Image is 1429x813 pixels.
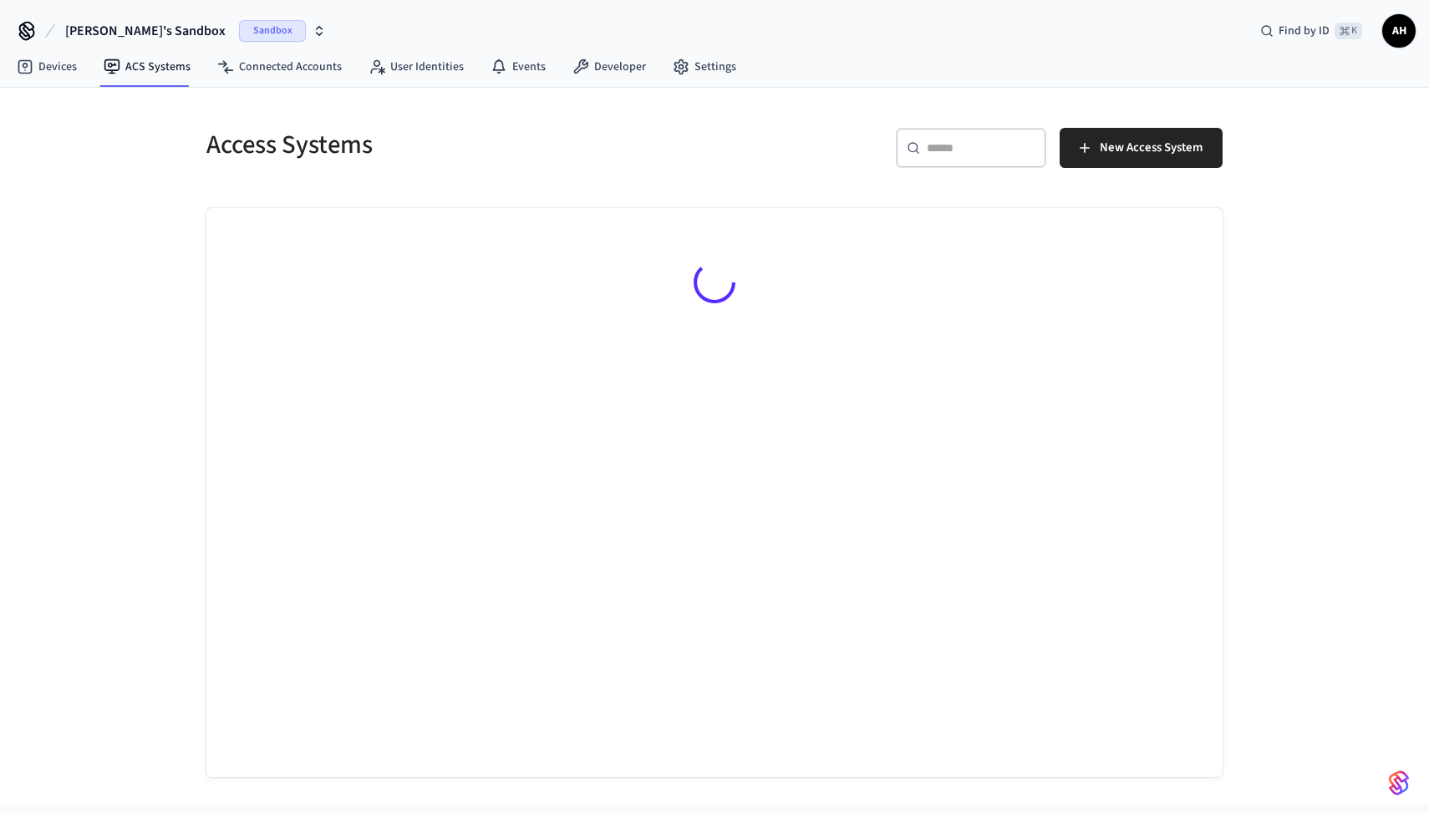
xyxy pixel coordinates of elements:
[1389,770,1409,796] img: SeamLogoGradient.69752ec5.svg
[659,52,750,82] a: Settings
[1279,23,1330,39] span: Find by ID
[1382,14,1416,48] button: AH
[1100,137,1203,159] span: New Access System
[206,128,704,162] h5: Access Systems
[1384,16,1414,46] span: AH
[559,52,659,82] a: Developer
[1060,128,1223,168] button: New Access System
[239,20,306,42] span: Sandbox
[1247,16,1376,46] div: Find by ID⌘ K
[3,52,90,82] a: Devices
[90,52,204,82] a: ACS Systems
[1335,23,1362,39] span: ⌘ K
[204,52,355,82] a: Connected Accounts
[65,21,226,41] span: [PERSON_NAME]'s Sandbox
[477,52,559,82] a: Events
[355,52,477,82] a: User Identities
